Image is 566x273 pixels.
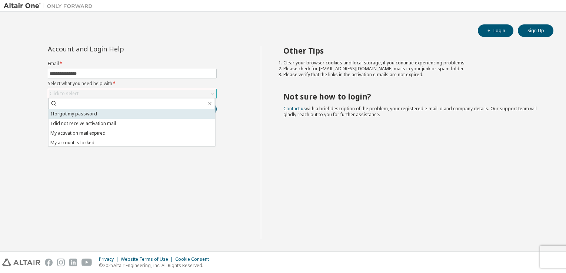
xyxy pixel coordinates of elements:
[2,259,40,266] img: altair_logo.svg
[48,89,216,98] div: Click to select
[283,105,537,118] span: with a brief description of the problem, your registered e-mail id and company details. Our suppo...
[99,256,121,262] div: Privacy
[283,72,540,78] li: Please verify that the links in the activation e-mails are not expired.
[283,92,540,101] h2: Not sure how to login?
[283,46,540,55] h2: Other Tips
[48,81,217,87] label: Select what you need help with
[283,60,540,66] li: Clear your browser cookies and local storage, if you continue experiencing problems.
[48,61,217,67] label: Email
[99,262,213,269] p: © 2025 Altair Engineering, Inc. All Rights Reserved.
[81,259,92,266] img: youtube.svg
[175,256,213,262] div: Cookie Consent
[69,259,77,266] img: linkedin.svg
[48,46,183,52] div: Account and Login Help
[283,105,306,112] a: Contact us
[518,24,553,37] button: Sign Up
[283,66,540,72] li: Please check for [EMAIL_ADDRESS][DOMAIN_NAME] mails in your junk or spam folder.
[121,256,175,262] div: Website Terms of Use
[49,109,215,119] li: I forgot my password
[45,259,53,266] img: facebook.svg
[4,2,96,10] img: Altair One
[57,259,65,266] img: instagram.svg
[478,24,513,37] button: Login
[50,91,79,97] div: Click to select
